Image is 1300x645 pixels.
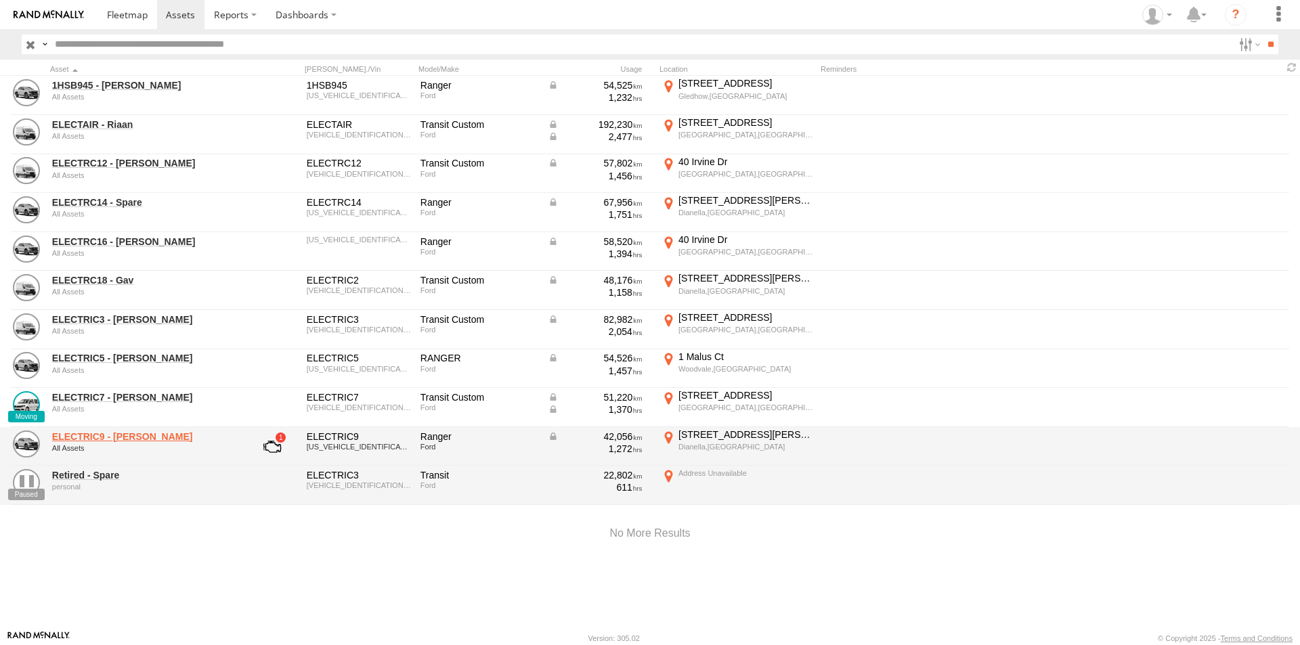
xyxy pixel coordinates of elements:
div: Transit Custom [420,274,538,286]
a: Terms and Conditions [1221,634,1293,642]
div: Usage [546,64,654,74]
div: ELECTRC12 [307,157,411,169]
div: Data from Vehicle CANbus [548,352,643,364]
div: MNAUMAF80GW574265 [307,208,411,217]
div: 1,272 [548,443,643,455]
a: ELECTRIC5 - [PERSON_NAME] [52,352,238,364]
div: [GEOGRAPHIC_DATA],[GEOGRAPHIC_DATA] [678,169,813,179]
a: ELECTAIR - Riaan [52,118,238,131]
div: [STREET_ADDRESS] [678,389,813,401]
a: View Asset Details [13,196,40,223]
a: View Asset Details [13,469,40,496]
div: MNAUMAF50FW475764 [307,443,411,451]
div: 22,802 [548,469,643,481]
a: ELECTRC14 - Spare [52,196,238,208]
a: ELECTRC18 - Gav [52,274,238,286]
div: 1,751 [548,208,643,221]
div: ELECTRIC3 [307,313,411,326]
div: Data from Vehicle CANbus [548,157,643,169]
div: Data from Vehicle CANbus [548,118,643,131]
a: View Asset Details [13,157,40,184]
i: ? [1225,4,1247,26]
label: Search Query [39,35,50,54]
div: WF0YXXTTGYMJ86128 [307,286,411,294]
div: Ford [420,326,538,334]
div: undefined [52,93,238,101]
div: WF0YXXTTGYLS21315 [307,326,411,334]
a: View Asset Details [13,391,40,418]
div: 1,232 [548,91,643,104]
div: undefined [52,171,238,179]
a: View Asset Details [13,313,40,340]
a: ELECTRIC3 - [PERSON_NAME] [52,313,238,326]
div: Ford [420,403,538,412]
a: View Asset with Fault/s [247,430,297,463]
div: Ranger [420,79,538,91]
div: Location [659,64,815,74]
div: Reminders [821,64,1037,74]
label: Click to View Current Location [659,467,815,504]
div: 1HSB945 [307,79,411,91]
div: Ranger [420,196,538,208]
div: Data from Vehicle CANbus [548,313,643,326]
a: Retired - Spare [52,469,238,481]
div: Transit Custom [420,157,538,169]
a: View Asset Details [13,118,40,146]
div: [STREET_ADDRESS] [678,77,813,89]
div: Click to Sort [50,64,240,74]
div: Ford [420,170,538,178]
div: MNAUMAF50HW805362 [307,91,411,99]
div: undefined [52,327,238,335]
div: Data from Vehicle CANbus [548,430,643,443]
div: Ford [420,248,538,256]
div: ELECTRC14 [307,196,411,208]
label: Click to View Current Location [659,116,815,153]
div: Transit Custom [420,391,538,403]
div: Ranger [420,430,538,443]
div: Data from Vehicle CANbus [548,391,643,403]
div: WF0YXXTTGYLS21315 [307,170,411,178]
div: Version: 305.02 [588,634,640,642]
div: Dianella,[GEOGRAPHIC_DATA] [678,442,813,451]
div: Woodvale,[GEOGRAPHIC_DATA] [678,364,813,374]
div: Data from Vehicle CANbus [548,403,643,416]
a: View Asset Details [13,352,40,379]
label: Click to View Current Location [659,351,815,387]
label: Click to View Current Location [659,194,815,231]
label: Click to View Current Location [659,428,815,465]
a: View Asset Details [13,430,40,458]
div: undefined [52,405,238,413]
div: Ford [420,365,538,373]
div: Ford [420,91,538,99]
label: Click to View Current Location [659,389,815,426]
div: [STREET_ADDRESS][PERSON_NAME] [678,194,813,206]
div: undefined [52,366,238,374]
div: Data from Vehicle CANbus [548,131,643,143]
label: Click to View Current Location [659,156,815,192]
a: ELECTRIC7 - [PERSON_NAME] [52,391,238,403]
div: undefined [52,288,238,296]
div: Ford [420,481,538,489]
div: RANGER [420,352,538,364]
div: Data from Vehicle CANbus [548,196,643,208]
a: View Asset Details [13,236,40,263]
div: Wayne Betts [1137,5,1177,25]
label: Click to View Current Location [659,77,815,114]
div: 1 Malus Ct [678,351,813,363]
div: ELECTAIR [307,118,411,131]
div: Dianella,[GEOGRAPHIC_DATA] [678,208,813,217]
div: Data from Vehicle CANbus [548,79,643,91]
div: undefined [52,249,238,257]
div: Ford [420,286,538,294]
label: Search Filter Options [1234,35,1263,54]
div: ELECTRIC3 [307,469,411,481]
div: Data from Vehicle CANbus [548,274,643,286]
div: Dianella,[GEOGRAPHIC_DATA] [678,286,813,296]
div: [STREET_ADDRESS][PERSON_NAME] [678,428,813,441]
div: [GEOGRAPHIC_DATA],[GEOGRAPHIC_DATA] [678,325,813,334]
div: undefined [52,132,238,140]
div: undefined [52,210,238,218]
div: Model/Make [418,64,540,74]
a: ELECTRIC9 - [PERSON_NAME] [52,430,238,443]
div: Data from Vehicle CANbus [548,236,643,248]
